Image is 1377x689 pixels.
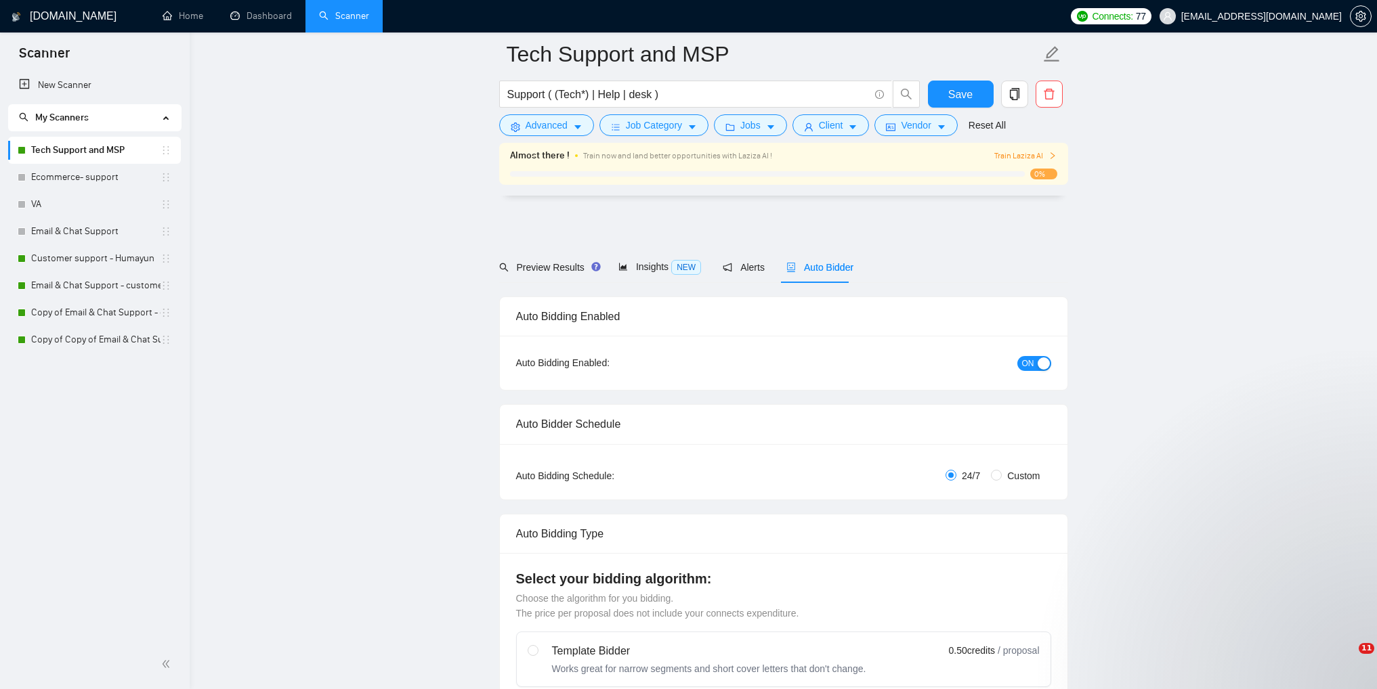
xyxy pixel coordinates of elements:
[31,272,161,299] a: Email & Chat Support - customer support S-1
[1351,11,1371,22] span: setting
[31,137,161,164] a: Tech Support and MSP
[161,280,171,291] span: holder
[31,245,161,272] a: Customer support - Humayun
[786,262,853,273] span: Auto Bidder
[516,569,1051,588] h4: Select your bidding algorithm:
[161,172,171,183] span: holder
[499,262,597,273] span: Preview Results
[1359,643,1374,654] span: 11
[1002,88,1028,100] span: copy
[893,81,920,108] button: search
[583,151,772,160] span: Train now and land better opportunities with Laziza AI !
[8,43,81,72] span: Scanner
[8,72,181,99] li: New Scanner
[35,112,89,123] span: My Scanners
[1350,11,1372,22] a: setting
[161,334,171,345] span: holder
[949,643,995,658] span: 0.50 credits
[8,218,181,245] li: Email & Chat Support
[516,593,799,619] span: Choose the algorithm for you bidding. The price per proposal does not include your connects expen...
[161,145,171,156] span: holder
[956,468,986,483] span: 24/7
[507,37,1040,71] input: Scanner name...
[1001,81,1028,108] button: copy
[819,118,843,133] span: Client
[8,272,181,299] li: Email & Chat Support - customer support S-1
[31,191,161,218] a: VA
[511,122,520,132] span: setting
[671,260,701,275] span: NEW
[507,86,869,103] input: Search Freelance Jobs...
[599,114,708,136] button: barsJob Categorycaret-down
[969,118,1006,133] a: Reset All
[8,245,181,272] li: Customer support - Humayun
[516,514,1051,553] div: Auto Bidding Type
[1350,5,1372,27] button: setting
[516,297,1051,336] div: Auto Bidding Enabled
[31,164,161,191] a: Ecommerce- support
[1048,152,1057,160] span: right
[1036,88,1062,100] span: delete
[516,355,694,370] div: Auto Bidding Enabled:
[8,137,181,164] li: Tech Support and MSP
[998,644,1039,657] span: / proposal
[499,114,594,136] button: settingAdvancedcaret-down
[928,81,994,108] button: Save
[230,10,292,22] a: dashboardDashboard
[161,307,171,318] span: holder
[875,90,884,99] span: info-circle
[893,88,919,100] span: search
[725,122,735,132] span: folder
[19,72,170,99] a: New Scanner
[552,662,866,675] div: Works great for narrow segments and short cover letters that don't change.
[8,326,181,353] li: Copy of Copy of Email & Chat Support - customer support S-1
[12,6,21,28] img: logo
[1077,11,1088,22] img: upwork-logo.png
[994,150,1057,162] button: Train Laziza AI
[516,468,694,483] div: Auto Bidding Schedule:
[1022,356,1034,371] span: ON
[161,253,171,264] span: holder
[740,118,761,133] span: Jobs
[848,122,857,132] span: caret-down
[901,118,931,133] span: Vendor
[161,226,171,237] span: holder
[792,114,870,136] button: userClientcaret-down
[1002,468,1045,483] span: Custom
[31,299,161,326] a: Copy of Email & Chat Support - customer support S-1
[937,122,946,132] span: caret-down
[1030,169,1057,179] span: 0%
[552,643,866,659] div: Template Bidder
[8,299,181,326] li: Copy of Email & Chat Support - customer support S-1
[766,122,776,132] span: caret-down
[886,122,895,132] span: idcard
[499,263,509,272] span: search
[948,86,973,103] span: Save
[573,122,582,132] span: caret-down
[1331,643,1363,675] iframe: Intercom live chat
[31,326,161,353] a: Copy of Copy of Email & Chat Support - customer support S-1
[319,10,369,22] a: searchScanner
[19,112,28,122] span: search
[618,261,701,272] span: Insights
[163,10,203,22] a: homeHome
[8,191,181,218] li: VA
[723,262,765,273] span: Alerts
[1043,45,1061,63] span: edit
[8,164,181,191] li: Ecommerce- support
[804,122,813,132] span: user
[1036,81,1063,108] button: delete
[516,405,1051,443] div: Auto Bidder Schedule
[611,122,620,132] span: bars
[714,114,787,136] button: folderJobscaret-down
[161,199,171,210] span: holder
[526,118,568,133] span: Advanced
[1136,9,1146,24] span: 77
[510,148,570,163] span: Almost there !
[687,122,697,132] span: caret-down
[31,218,161,245] a: Email & Chat Support
[161,657,175,671] span: double-left
[786,263,796,272] span: robot
[723,263,732,272] span: notification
